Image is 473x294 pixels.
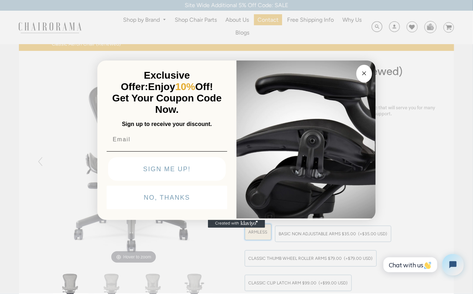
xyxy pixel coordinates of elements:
button: SIGN ME UP! [108,157,226,181]
input: Email [107,132,227,147]
iframe: Tidio Chat [376,248,470,282]
span: Get Your Coupon Code Now. [112,93,222,115]
span: Sign up to receive your discount. [122,121,212,127]
button: NO, THANKS [107,186,227,209]
img: underline [107,151,227,152]
img: 92d77583-a095-41f6-84e7-858462e0427a.jpeg [236,59,376,219]
a: Created with Klaviyo - opens in a new tab [208,219,265,228]
span: Enjoy Off! [148,81,213,92]
span: Exclusive Offer: [121,70,190,92]
span: 10% [175,81,195,92]
button: Close dialog [356,65,372,83]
